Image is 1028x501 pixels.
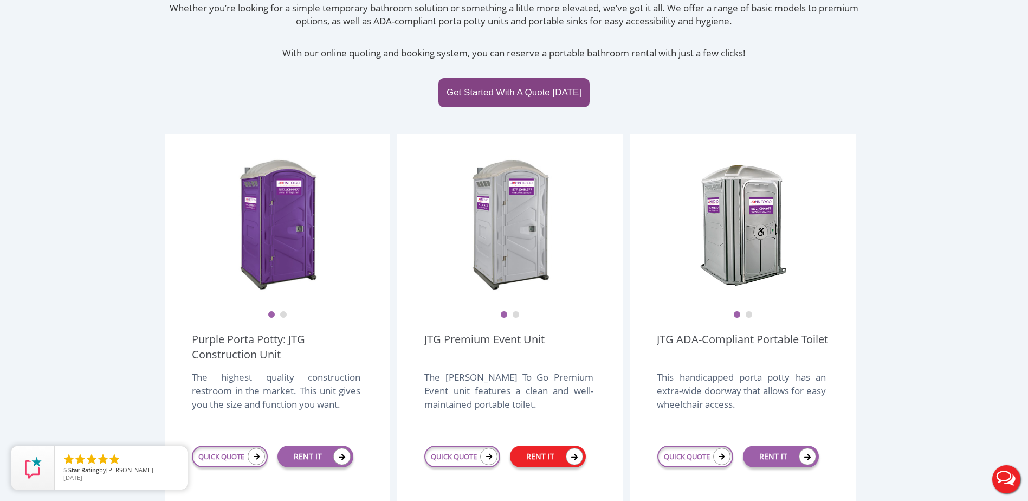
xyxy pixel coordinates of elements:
li:  [74,453,87,466]
span: Star Rating [68,466,99,474]
span: [PERSON_NAME] [106,466,153,474]
img: Review Rating [22,457,44,479]
li:  [108,453,121,466]
button: Live Chat [985,458,1028,501]
span: 5 [63,466,67,474]
div: The [PERSON_NAME] To Go Premium Event unit features a clean and well-maintained portable toilet. [424,370,593,422]
a: QUICK QUOTE [657,446,733,467]
p: Whether you’re looking for a simple temporary bathroom solution or something a little more elevat... [165,2,863,28]
li:  [96,453,109,466]
a: RENT IT [743,446,819,467]
button: 1 of 2 [733,311,741,319]
button: 1 of 2 [268,311,275,319]
span: by [63,467,179,474]
a: JTG Premium Event Unit [424,332,545,362]
a: RENT IT [277,446,353,467]
a: JTG ADA-Compliant Portable Toilet [657,332,828,362]
button: 2 of 2 [512,311,520,319]
a: RENT IT [510,446,586,467]
button: 1 of 2 [500,311,508,319]
a: QUICK QUOTE [192,446,268,467]
li:  [85,453,98,466]
span: [DATE] [63,473,82,481]
div: This handicapped porta potty has an extra-wide doorway that allows for easy wheelchair access. [657,370,825,422]
a: QUICK QUOTE [424,446,500,467]
img: ADA Handicapped Accessible Unit [700,156,786,292]
a: Get Started With A Quote [DATE] [438,78,590,107]
button: 2 of 2 [280,311,287,319]
button: 2 of 2 [745,311,753,319]
p: With our online quoting and booking system, you can reserve a portable bathroom rental with just ... [165,47,863,60]
a: Purple Porta Potty: JTG Construction Unit [192,332,363,362]
li:  [62,453,75,466]
div: The highest quality construction restroom in the market. This unit gives you the size and functio... [192,370,360,422]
